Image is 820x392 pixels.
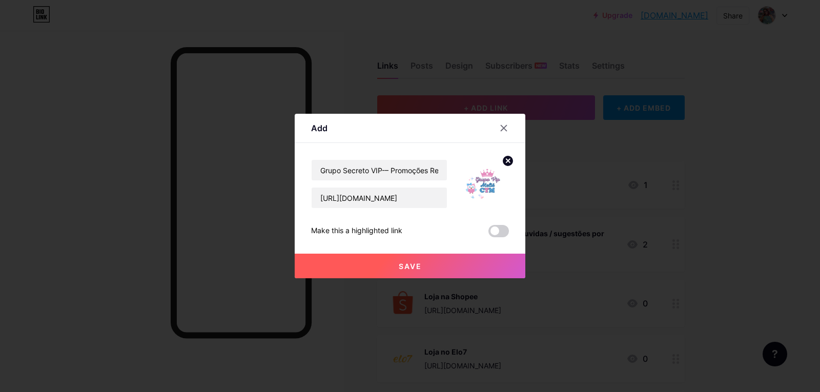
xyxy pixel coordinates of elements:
button: Save [295,254,525,278]
img: link_thumbnail [460,159,509,209]
input: URL [312,188,447,208]
div: Make this a highlighted link [311,225,402,237]
div: Add [311,122,327,134]
input: Title [312,160,447,180]
span: Save [399,262,422,271]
